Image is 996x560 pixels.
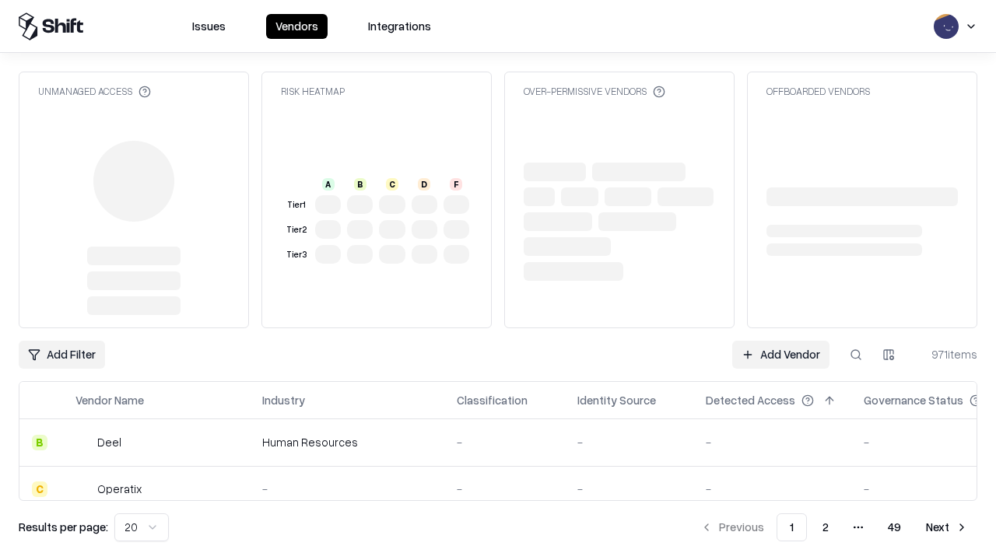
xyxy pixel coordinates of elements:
img: Deel [75,435,91,450]
div: - [577,481,681,497]
div: - [706,481,839,497]
div: - [577,434,681,450]
div: B [32,435,47,450]
div: Over-Permissive Vendors [524,85,665,98]
div: Classification [457,392,528,408]
div: A [322,178,335,191]
div: Detected Access [706,392,795,408]
div: - [262,481,432,497]
img: Operatix [75,481,91,497]
div: D [418,178,430,191]
button: 1 [777,513,807,541]
div: Governance Status [864,392,963,408]
button: Next [917,513,977,541]
button: 49 [875,513,914,541]
div: - [706,434,839,450]
div: - [457,434,552,450]
button: Add Filter [19,341,105,369]
button: Integrations [359,14,440,39]
nav: pagination [691,513,977,541]
div: Deel [97,434,121,450]
div: C [386,178,398,191]
div: Industry [262,392,305,408]
div: Tier 2 [284,223,309,236]
div: Offboarded Vendors [766,85,870,98]
div: Human Resources [262,434,432,450]
div: C [32,481,47,497]
button: Issues [183,14,235,39]
div: B [354,178,366,191]
div: F [450,178,462,191]
div: Vendor Name [75,392,144,408]
div: - [457,481,552,497]
div: Identity Source [577,392,656,408]
div: Tier 1 [284,198,309,212]
a: Add Vendor [732,341,829,369]
div: Unmanaged Access [38,85,151,98]
button: 2 [810,513,841,541]
div: Tier 3 [284,248,309,261]
p: Results per page: [19,519,108,535]
div: 971 items [915,346,977,362]
div: Risk Heatmap [281,85,345,98]
div: Operatix [97,481,142,497]
button: Vendors [266,14,328,39]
